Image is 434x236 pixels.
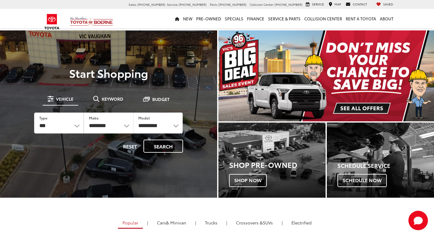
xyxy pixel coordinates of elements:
p: Start Shopping [26,67,192,79]
a: Service & Parts: Opens in a new tab [266,9,302,28]
img: Vic Vaughan Toyota of Boerne [70,16,113,27]
span: Collision Center [250,2,273,7]
li: | [280,220,284,226]
span: Crossovers & [236,220,263,226]
svg: Start Chat [408,211,428,230]
span: Schedule Now [337,174,387,187]
a: Finance [245,9,266,28]
span: Sales [129,2,136,7]
h3: Shop Pre-Owned [229,161,326,168]
a: Electrified [287,217,316,228]
a: Shop Pre-Owned Shop Now [218,123,326,198]
li: | [225,220,229,226]
img: Toyota [41,12,63,32]
span: Saved [383,2,393,6]
span: Shop Now [229,174,267,187]
a: Specials [223,9,245,28]
a: SUVs [231,217,277,228]
a: Home [173,9,181,28]
li: | [194,220,198,226]
span: & Minivan [166,220,186,226]
a: Rent a Toyota [344,9,378,28]
span: Parts [210,2,217,7]
a: Popular [118,217,143,229]
a: Contact [344,2,369,7]
span: Vehicle [56,97,73,101]
h4: Schedule Service [337,163,434,169]
span: Budget [152,97,170,101]
a: New [181,9,194,28]
label: Model [138,115,150,120]
a: Trucks [200,217,222,228]
span: Service [312,2,324,6]
span: [PHONE_NUMBER] [178,2,206,7]
a: About [378,9,395,28]
div: Toyota [327,123,434,198]
a: Collision Center [302,9,344,28]
a: Map [327,2,343,7]
a: Schedule Service Schedule Now [327,123,434,198]
span: Keyword [102,97,123,101]
a: Service [304,2,326,7]
span: [PHONE_NUMBER] [274,2,302,7]
label: Make [89,115,99,120]
button: Toggle Chat Window [408,211,428,230]
button: Reset [118,140,142,153]
li: | [146,220,150,226]
label: Type [39,115,48,120]
button: Search [143,140,183,153]
a: My Saved Vehicles [375,2,395,7]
span: Map [334,2,341,6]
a: Cars [152,217,191,228]
span: Service [167,2,178,7]
span: [PHONE_NUMBER] [218,2,246,7]
span: Contact [353,2,367,6]
a: Pre-Owned [194,9,223,28]
span: [PHONE_NUMBER] [137,2,165,7]
div: Toyota [218,123,326,198]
